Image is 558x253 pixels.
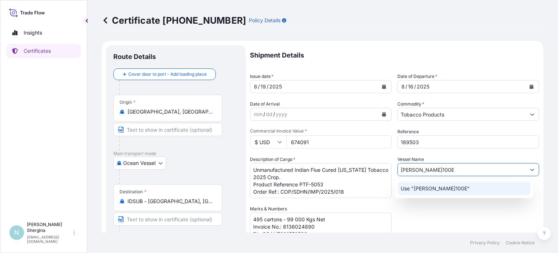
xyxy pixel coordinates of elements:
button: Show suggestions [526,108,539,121]
button: Show suggestions [526,163,539,176]
label: Description of Cargo [250,156,295,163]
button: Calendar [378,108,390,120]
button: Select transport [113,157,166,170]
textarea: Unmanufactured Indian Flue Cured [US_STATE] Tobacco 2025 Crop. Product Reference PTF-5053 Order R... [250,163,392,198]
div: day, [265,110,273,119]
input: Enter amount [286,135,392,149]
: Type to search vessel name or IMO [398,163,526,176]
label: Reference [397,128,419,135]
p: Shipment Details [250,45,539,66]
span: Date of Arrival [250,100,280,108]
div: / [414,82,416,91]
div: / [258,82,260,91]
div: year, [416,82,430,91]
span: N [14,229,19,236]
input: Destination [128,198,213,205]
button: Calendar [378,81,390,92]
input: Text to appear on certificate [113,213,222,226]
p: Privacy Policy [470,240,500,246]
div: / [263,110,265,119]
div: month, [401,82,405,91]
p: Route Details [113,52,156,61]
div: day, [260,82,267,91]
div: Origin [120,99,136,105]
p: Policy Details [249,17,280,24]
span: Cover door to port - Add loading place [128,71,207,78]
div: Suggestions [398,182,530,195]
input: Origin [128,108,213,115]
p: Use "[PERSON_NAME]100E" [401,185,470,192]
label: Marks & Numbers [250,205,287,213]
div: Destination [120,189,146,195]
label: Commodity [397,100,424,108]
div: / [267,82,268,91]
span: Ocean Vessel [123,159,155,167]
span: Date of Departure [397,73,437,80]
div: month, [253,110,263,119]
p: Certificates [24,47,51,55]
span: Commercial Invoice Value [250,128,392,134]
p: Insights [24,29,42,36]
div: year, [275,110,288,119]
div: / [405,82,407,91]
div: year, [268,82,283,91]
input: Type to search commodity [398,108,526,121]
input: Enter booking reference [397,135,539,149]
p: Cookie Notice [506,240,535,246]
label: Vessel Name [397,156,424,163]
div: / [273,110,275,119]
button: Calendar [526,81,537,92]
span: Issue date [250,73,274,80]
p: Main transport mode [113,151,238,157]
div: month, [253,82,258,91]
div: day, [407,82,414,91]
p: Certificate [PHONE_NUMBER] [102,15,246,26]
p: [EMAIL_ADDRESS][DOMAIN_NAME] [27,235,72,244]
textarea: 495 cartons - 99 000 Kgs Net Invoice No.: 8136024890 BL: COAU7261550520 [250,213,392,249]
p: [PERSON_NAME] Shergina [27,222,72,233]
input: Text to appear on certificate [113,123,222,136]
